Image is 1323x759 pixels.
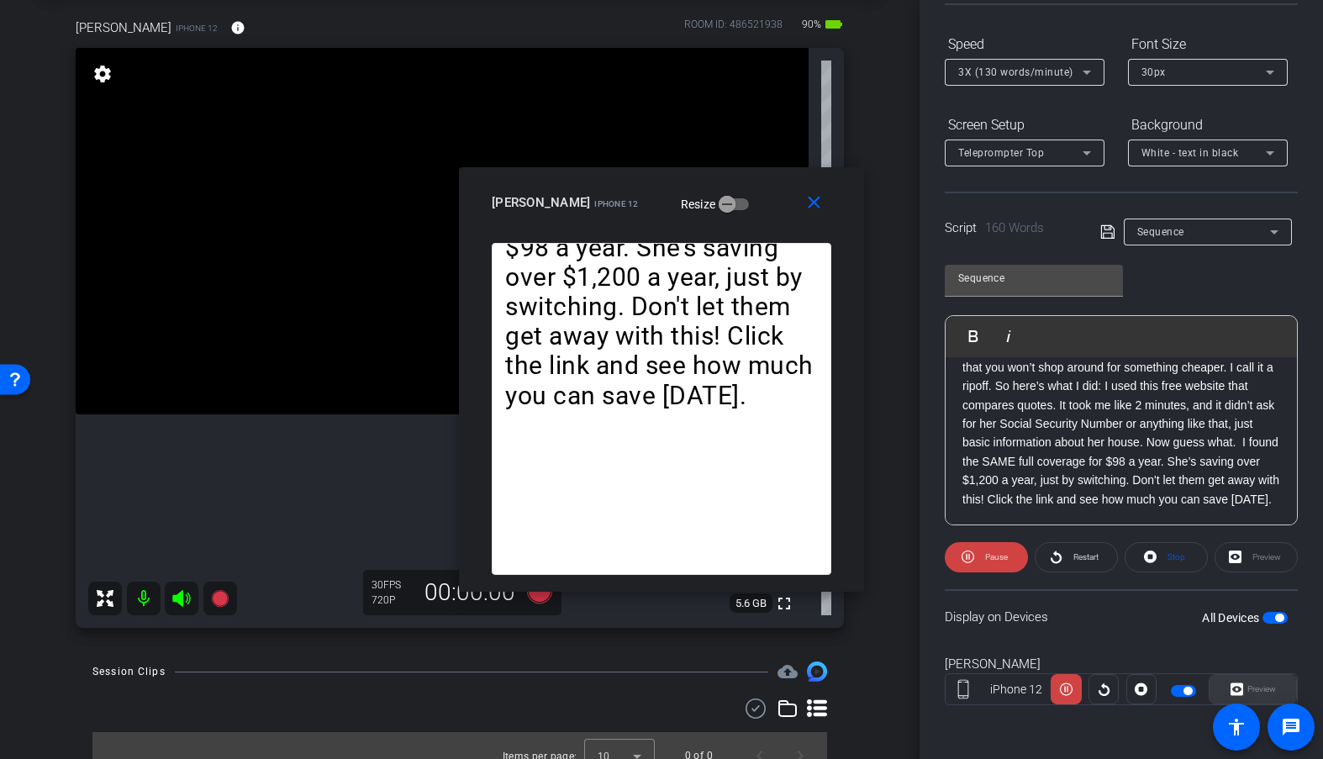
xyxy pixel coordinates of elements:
img: Session clips [807,661,827,682]
div: Display on Devices [945,589,1298,644]
div: Background [1128,111,1288,140]
div: 720P [372,593,414,607]
button: Bold (⌘B) [957,319,989,353]
span: FPS [383,579,401,591]
span: White - text in black [1141,147,1239,159]
div: Script [945,219,1077,238]
div: ROOM ID: 486521938 [684,17,783,41]
mat-icon: cloud_upload [777,661,798,682]
p: Okay I’m actually so mad. I just saved my mom over $1,200 a year on her home insurance and I have... [962,245,1280,509]
mat-icon: settings [91,64,114,84]
span: [PERSON_NAME] [492,195,590,210]
span: Restart [1073,552,1099,561]
span: Stop [1168,552,1185,561]
span: 30px [1141,66,1166,78]
input: Title [958,268,1110,288]
span: 5.6 GB [730,593,772,614]
div: Speed [945,30,1104,59]
div: 30 [372,578,414,592]
div: [PERSON_NAME] [945,655,1298,674]
div: iPhone 12 [981,681,1052,698]
label: Resize [681,196,719,213]
span: [PERSON_NAME] [76,18,171,37]
label: All Devices [1202,609,1262,626]
div: Screen Setup [945,111,1104,140]
div: 00:00:00 [414,578,526,607]
div: Session Clips [92,663,166,680]
div: Font Size [1128,30,1288,59]
mat-icon: fullscreen [774,593,794,614]
mat-icon: battery_std [824,14,844,34]
mat-icon: message [1281,717,1301,737]
span: 90% [799,11,824,38]
span: Destinations for your clips [777,661,798,682]
mat-icon: info [230,20,245,35]
span: iPhone 12 [176,22,218,34]
span: Teleprompter Top [958,147,1044,159]
span: iPhone 12 [594,199,638,208]
mat-icon: accessibility [1226,717,1247,737]
span: Pause [985,552,1008,561]
span: 3X (130 words/minute) [958,66,1073,78]
mat-icon: close [804,192,825,213]
span: Sequence [1137,226,1184,238]
span: 160 Words [985,220,1044,235]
